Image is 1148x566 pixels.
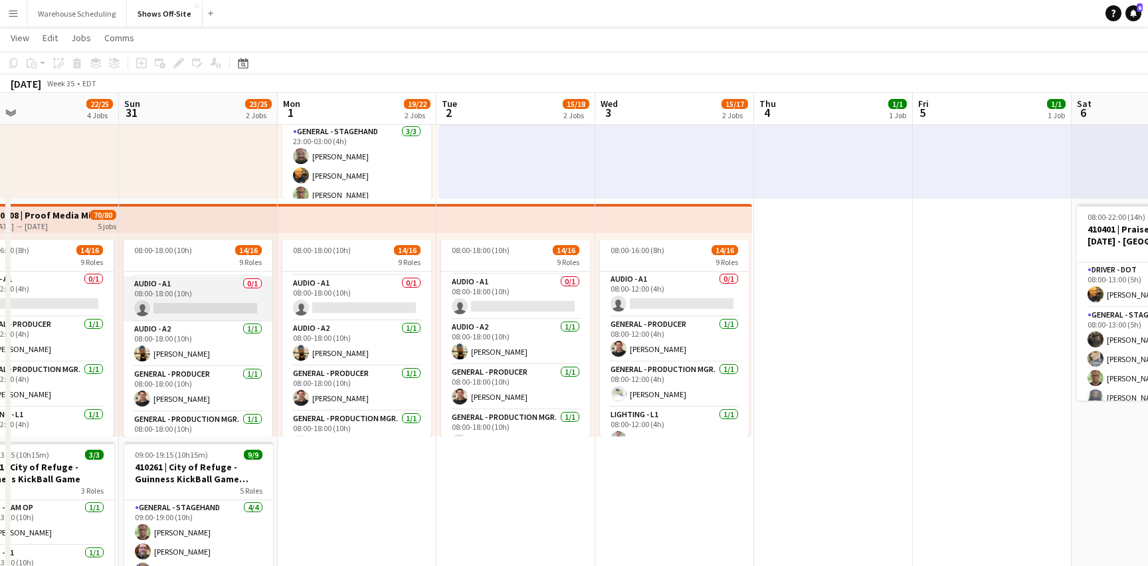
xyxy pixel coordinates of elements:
[441,365,590,410] app-card-role: General - Producer1/108:00-18:00 (10h)[PERSON_NAME]
[1047,99,1066,109] span: 1/1
[244,450,262,460] span: 9/9
[721,99,748,109] span: 15/17
[124,322,272,367] app-card-role: Audio - A21/108:00-18:00 (10h)[PERSON_NAME]
[124,412,272,457] app-card-role: General - Production Mgr.1/108:00-18:00 (10h)
[87,110,112,120] div: 4 Jobs
[124,98,140,110] span: Sun
[441,240,590,436] app-job-card: 08:00-18:00 (10h)14/169 RolesDriver - CDL1/108:00-16:00 (8h)[PERSON_NAME]Audio - A10/108:00-18:00...
[599,105,618,120] span: 3
[282,124,431,208] app-card-role: General - Stagehand3/323:00-03:00 (4h)[PERSON_NAME][PERSON_NAME][PERSON_NAME]
[76,245,103,255] span: 14/16
[442,98,457,110] span: Tue
[1125,5,1141,21] a: 6
[441,320,590,365] app-card-role: Audio - A21/108:00-18:00 (10h)[PERSON_NAME]
[716,257,738,267] span: 9 Roles
[135,450,208,460] span: 09:00-19:15 (10h15m)
[80,257,103,267] span: 9 Roles
[124,276,272,322] app-card-role: Audio - A10/108:00-18:00 (10h)
[124,240,272,436] app-job-card: 08:00-18:00 (10h)14/169 RolesDriver - CDL1/108:00-16:00 (8h)[PERSON_NAME]Audio - A10/108:00-18:00...
[888,99,907,109] span: 1/1
[394,245,421,255] span: 14/16
[124,461,273,485] h3: 410261 | City of Refuge - Guinness KickBall Game Load Out
[404,99,430,109] span: 19/22
[37,29,63,47] a: Edit
[282,276,431,321] app-card-role: Audio - A10/108:00-18:00 (10h)
[134,245,192,255] span: 08:00-18:00 (10h)
[235,245,262,255] span: 14/16
[1137,3,1143,12] span: 6
[122,105,140,120] span: 31
[11,77,41,90] div: [DATE]
[82,78,96,88] div: EDT
[283,98,300,110] span: Mon
[127,1,203,27] button: Shows Off-Site
[124,367,272,412] app-card-role: General - Producer1/108:00-18:00 (10h)[PERSON_NAME]
[245,99,272,109] span: 23/25
[722,110,747,120] div: 2 Jobs
[98,220,116,231] div: 5 jobs
[712,245,738,255] span: 14/16
[11,32,29,44] span: View
[246,110,271,120] div: 2 Jobs
[282,321,431,366] app-card-role: Audio - A21/108:00-18:00 (10h)[PERSON_NAME]
[240,486,262,496] span: 5 Roles
[557,257,579,267] span: 9 Roles
[918,98,929,110] span: Fri
[1088,212,1145,222] span: 08:00-22:00 (14h)
[440,105,457,120] span: 2
[1048,110,1065,120] div: 1 Job
[611,245,664,255] span: 08:00-16:00 (8h)
[553,245,579,255] span: 14/16
[71,32,91,44] span: Jobs
[66,29,96,47] a: Jobs
[104,32,134,44] span: Comms
[889,110,906,120] div: 1 Job
[398,257,421,267] span: 9 Roles
[600,407,749,452] app-card-role: Lighting - L11/108:00-12:00 (4h)[PERSON_NAME]
[600,317,749,362] app-card-role: General - Producer1/108:00-12:00 (4h)[PERSON_NAME]
[563,110,589,120] div: 2 Jobs
[90,210,116,220] span: 70/80
[86,99,113,109] span: 22/25
[239,257,262,267] span: 9 Roles
[282,366,431,411] app-card-role: General - Producer1/108:00-18:00 (10h)[PERSON_NAME]
[600,362,749,407] app-card-role: General - Production Mgr.1/108:00-12:00 (4h)[PERSON_NAME]
[99,29,140,47] a: Comms
[916,105,929,120] span: 5
[282,411,431,456] app-card-role: General - Production Mgr.1/108:00-18:00 (10h)
[81,486,104,496] span: 3 Roles
[27,1,127,27] button: Warehouse Scheduling
[44,78,77,88] span: Week 35
[1077,98,1092,110] span: Sat
[600,272,749,317] app-card-role: Audio - A10/108:00-12:00 (4h)
[759,98,776,110] span: Thu
[293,245,351,255] span: 08:00-18:00 (10h)
[600,240,749,436] app-job-card: 08:00-16:00 (8h)14/169 RolesAudio - A10/108:00-12:00 (4h) General - Producer1/108:00-12:00 (4h)[P...
[441,410,590,455] app-card-role: General - Production Mgr.1/108:00-18:00 (10h)
[1075,105,1092,120] span: 6
[85,450,104,460] span: 3/3
[5,29,35,47] a: View
[43,32,58,44] span: Edit
[563,99,589,109] span: 15/18
[757,105,776,120] span: 4
[405,110,430,120] div: 2 Jobs
[281,105,300,120] span: 1
[282,240,431,436] app-job-card: 08:00-18:00 (10h)14/169 RolesDriver - CDL1/108:00-16:00 (8h)[PERSON_NAME]Audio - A10/108:00-18:00...
[441,274,590,320] app-card-role: Audio - A10/108:00-18:00 (10h)
[601,98,618,110] span: Wed
[452,245,510,255] span: 08:00-18:00 (10h)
